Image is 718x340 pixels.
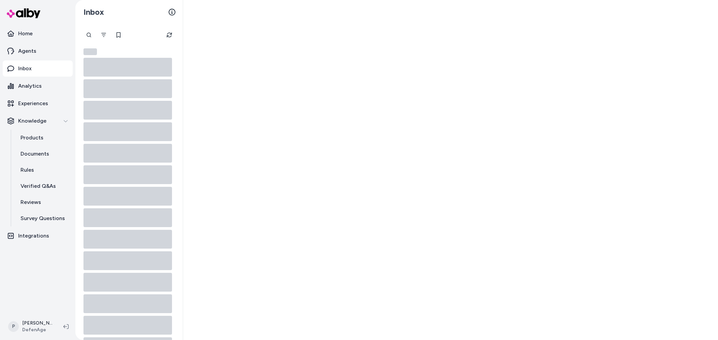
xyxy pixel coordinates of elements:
[14,194,73,210] a: Reviews
[18,30,33,38] p: Home
[22,320,53,327] p: [PERSON_NAME]
[18,117,46,125] p: Knowledge
[97,28,110,42] button: Filter
[14,210,73,226] a: Survey Questions
[21,182,56,190] p: Verified Q&As
[14,178,73,194] a: Verified Q&As
[3,113,73,129] button: Knowledge
[14,162,73,178] a: Rules
[3,60,73,77] a: Inbox
[83,7,104,17] h2: Inbox
[3,228,73,244] a: Integrations
[18,47,36,55] p: Agents
[18,99,48,108] p: Experiences
[4,316,58,337] button: P[PERSON_NAME]DefenAge
[8,321,19,332] span: P
[163,28,176,42] button: Refresh
[21,166,34,174] p: Rules
[18,65,32,73] p: Inbox
[14,146,73,162] a: Documents
[3,26,73,42] a: Home
[22,327,53,333] span: DefenAge
[7,8,40,18] img: alby Logo
[18,82,42,90] p: Analytics
[14,130,73,146] a: Products
[3,78,73,94] a: Analytics
[21,134,43,142] p: Products
[21,214,65,222] p: Survey Questions
[21,198,41,206] p: Reviews
[3,95,73,112] a: Experiences
[21,150,49,158] p: Documents
[3,43,73,59] a: Agents
[18,232,49,240] p: Integrations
